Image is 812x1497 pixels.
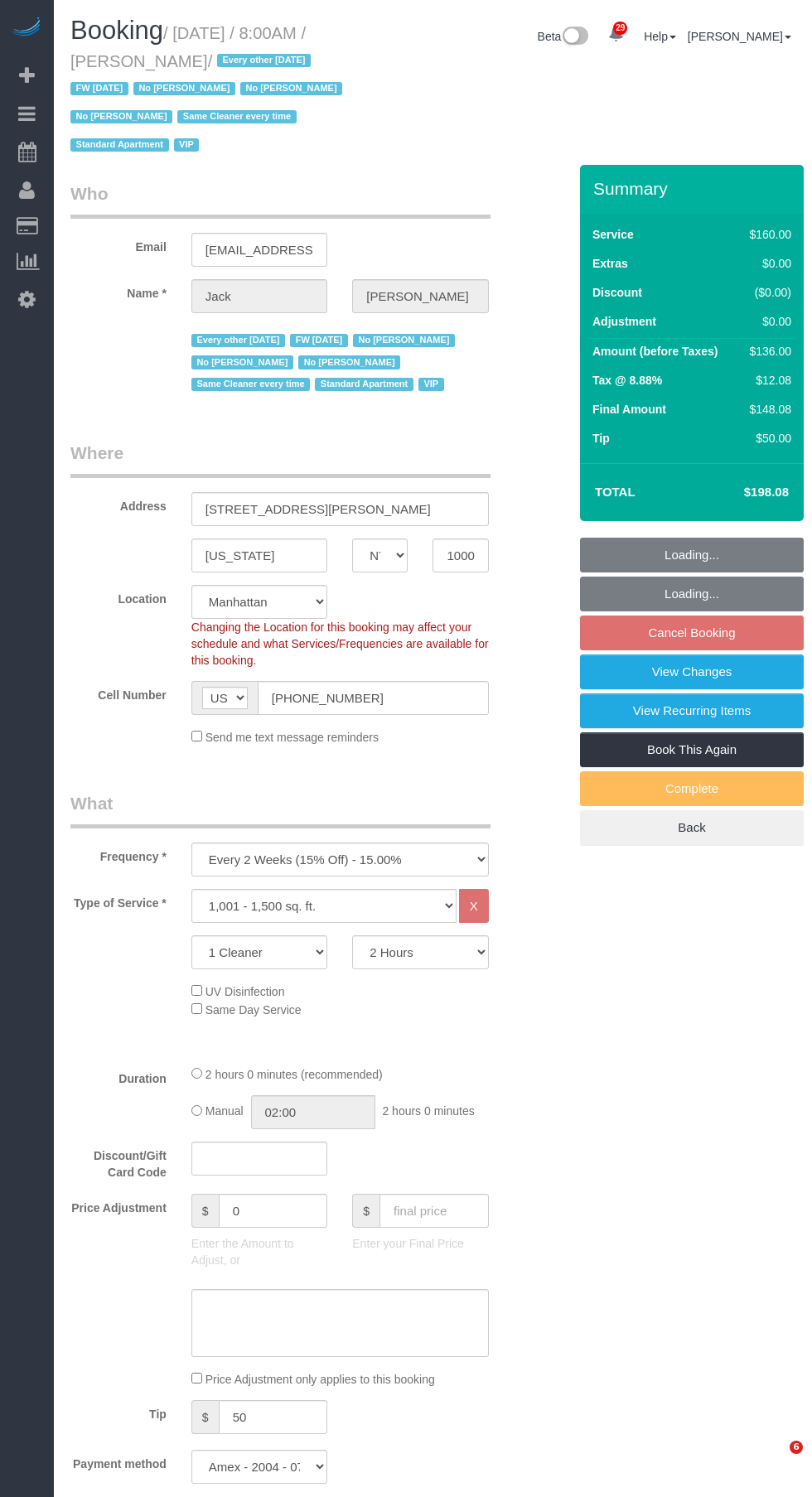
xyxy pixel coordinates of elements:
[133,82,235,95] span: No [PERSON_NAME]
[290,334,348,347] span: FW [DATE]
[592,372,662,389] label: Tax @ 8.88%
[205,1373,435,1386] span: Price Adjustment only applies to this booking
[58,233,179,255] label: Email
[743,226,791,243] div: $160.00
[191,1400,219,1434] span: $
[70,16,163,45] span: Booking
[58,843,179,865] label: Frequency *
[593,179,795,198] h3: Summary
[191,279,327,313] input: First Name
[743,372,791,389] div: $12.08
[58,1400,179,1422] label: Tip
[418,378,444,391] span: VIP
[743,255,791,272] div: $0.00
[600,17,632,53] a: 29
[58,492,179,514] label: Address
[353,334,455,347] span: No [PERSON_NAME]
[58,1065,179,1087] label: Duration
[70,110,172,123] span: No [PERSON_NAME]
[177,110,296,123] span: Same Cleaner every time
[70,791,491,828] legend: What
[205,1105,244,1118] span: Manual
[743,343,791,360] div: $136.00
[174,138,200,152] span: VIP
[743,313,791,330] div: $0.00
[743,401,791,418] div: $148.08
[58,681,179,703] label: Cell Number
[191,538,327,572] input: City
[191,233,327,267] input: Email
[790,1441,803,1454] span: 6
[352,279,488,313] input: Last Name
[205,731,379,744] span: Send me text message reminders
[592,226,634,243] label: Service
[538,30,589,43] a: Beta
[743,430,791,447] div: $50.00
[58,585,179,607] label: Location
[315,378,413,391] span: Standard Apartment
[613,22,627,35] span: 29
[592,255,628,272] label: Extras
[58,279,179,302] label: Name *
[592,343,718,360] label: Amount (before Taxes)
[70,181,491,219] legend: Who
[205,985,285,998] span: UV Disinfection
[205,1068,383,1081] span: 2 hours 0 minutes (recommended)
[191,621,489,667] span: Changing the Location for this booking may affect your schedule and what Services/Frequencies are...
[379,1194,489,1228] input: final price
[10,17,43,40] img: Automaid Logo
[352,1235,488,1252] p: Enter your Final Price
[352,1194,379,1228] span: $
[258,681,489,715] input: Cell Number
[592,313,656,330] label: Adjustment
[644,30,676,43] a: Help
[205,1003,302,1017] span: Same Day Service
[70,82,128,95] span: FW [DATE]
[592,401,666,418] label: Final Amount
[580,732,804,767] a: Book This Again
[70,441,491,478] legend: Where
[70,138,169,152] span: Standard Apartment
[240,82,342,95] span: No [PERSON_NAME]
[70,24,347,155] small: / [DATE] / 8:00AM / [PERSON_NAME]
[592,284,642,301] label: Discount
[382,1105,474,1118] span: 2 hours 0 minutes
[694,485,789,500] h4: $198.08
[191,1194,219,1228] span: $
[756,1441,795,1480] iframe: Intercom live chat
[433,538,488,572] input: Zip Code
[595,485,636,499] strong: Total
[688,30,791,43] a: [PERSON_NAME]
[217,54,311,67] span: Every other [DATE]
[580,810,804,845] a: Back
[58,889,179,911] label: Type of Service *
[58,1450,179,1472] label: Payment method
[191,1235,327,1268] p: Enter the Amount to Adjust, or
[191,355,293,369] span: No [PERSON_NAME]
[58,1194,179,1216] label: Price Adjustment
[580,654,804,689] a: View Changes
[191,378,310,391] span: Same Cleaner every time
[191,334,285,347] span: Every other [DATE]
[298,355,400,369] span: No [PERSON_NAME]
[70,52,347,155] span: /
[561,27,588,48] img: New interface
[580,693,804,728] a: View Recurring Items
[592,430,610,447] label: Tip
[743,284,791,301] div: ($0.00)
[58,1142,179,1181] label: Discount/Gift Card Code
